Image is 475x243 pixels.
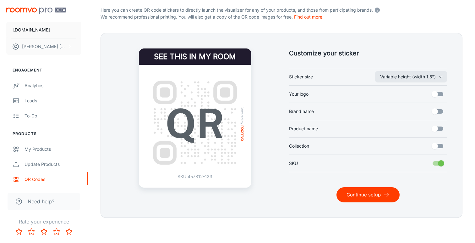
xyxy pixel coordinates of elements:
[146,74,244,172] img: QR Code Example
[289,143,309,150] span: Collection
[13,225,25,238] button: Rate 1 star
[25,176,81,183] div: QR Codes
[25,225,38,238] button: Rate 2 star
[28,198,54,205] span: Need help?
[25,82,81,89] div: Analytics
[5,218,83,225] p: Rate your experience
[289,160,298,167] span: SKU
[101,5,462,14] p: Here you can create QR code stickers to directly launch the visualizer for any of your products, ...
[63,225,75,238] button: Rate 5 star
[289,48,447,58] h5: Customize your sticker
[289,108,314,115] span: Brand name
[289,125,318,132] span: Product name
[25,146,81,153] div: My Products
[375,71,447,82] button: Sticker size
[25,97,81,104] div: Leads
[6,22,81,38] button: [DOMAIN_NAME]
[101,14,462,20] p: We recommend professional printing. You will also get a copy of the QR code images for free.
[22,43,66,50] p: [PERSON_NAME] [PERSON_NAME]
[177,173,212,180] p: SKU 457812-123
[13,26,50,33] p: [DOMAIN_NAME]
[294,14,324,20] a: Find out more.
[239,106,245,124] span: Powered by
[25,112,81,119] div: To-do
[289,73,313,80] span: Sticker size
[6,8,66,14] img: Roomvo PRO Beta
[139,48,251,65] h4: See this in my room
[38,225,50,238] button: Rate 3 star
[289,91,308,98] span: Your logo
[25,161,81,168] div: Update Products
[241,126,243,141] img: roomvo
[336,187,400,202] button: Continue setup
[6,38,81,55] button: [PERSON_NAME] [PERSON_NAME]
[50,225,63,238] button: Rate 4 star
